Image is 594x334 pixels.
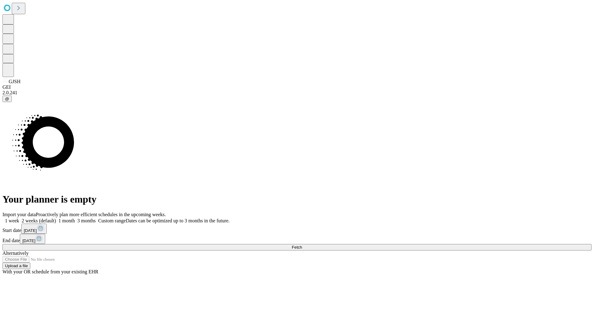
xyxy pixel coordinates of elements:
span: 1 month [58,218,75,223]
div: Start date [2,224,592,234]
button: [DATE] [20,234,45,244]
button: [DATE] [21,224,47,234]
span: Proactively plan more efficient schedules in the upcoming weeks. [36,212,166,217]
span: GJSH [9,79,20,84]
div: 2.0.241 [2,90,592,96]
span: 1 week [5,218,19,223]
span: @ [5,96,9,101]
span: Import your data [2,212,36,217]
span: Fetch [292,245,302,250]
button: @ [2,96,12,102]
span: [DATE] [24,228,37,233]
button: Fetch [2,244,592,250]
span: Custom range [98,218,126,223]
h1: Your planner is empty [2,194,592,205]
span: [DATE] [22,238,35,243]
span: Alternatively [2,250,28,256]
div: End date [2,234,592,244]
span: With your OR schedule from your existing EHR [2,269,98,274]
button: Upload a file [2,263,30,269]
span: Dates can be optimized up to 3 months in the future. [126,218,230,223]
div: GEI [2,84,592,90]
span: 2 weeks (default) [22,218,56,223]
span: 3 months [77,218,96,223]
